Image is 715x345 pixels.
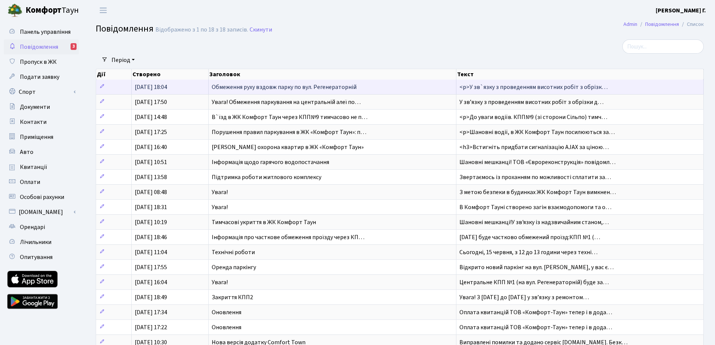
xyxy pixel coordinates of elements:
[645,20,679,28] a: Повідомлення
[250,26,272,33] a: Скинути
[456,69,704,80] th: Текст
[459,278,609,286] span: Центральне КПП №1 (на вул. Регенераторній) буде за…
[94,4,113,17] button: Переключити навігацію
[135,173,167,181] span: [DATE] 13:58
[459,113,607,121] span: <p>До уваги водіїв. КПП№9 (зі сторони Сільпо) тимч…
[459,203,611,211] span: В Комфорт Тауні створено загін взаємодопомоги та о…
[459,173,611,181] span: Звертаємось із проханням по можливості сплатити за…
[212,263,256,271] span: Оренда паркінгу
[71,43,77,50] div: 3
[26,4,62,16] b: Комфорт
[4,114,79,130] a: Контакти
[20,238,51,246] span: Лічильники
[135,203,167,211] span: [DATE] 18:31
[135,98,167,106] span: [DATE] 17:50
[135,308,167,316] span: [DATE] 17:34
[135,128,167,136] span: [DATE] 17:25
[135,323,167,331] span: [DATE] 17:22
[459,233,600,241] span: [DATE] буде частково обмежений проїзд:КПП №1 (…
[20,73,59,81] span: Подати заявку
[212,323,241,331] span: Оновлення
[4,235,79,250] a: Лічильники
[135,233,167,241] span: [DATE] 18:46
[132,69,209,80] th: Створено
[212,158,329,166] span: Інформація щодо гарячого водопостачання
[4,145,79,160] a: Авто
[135,293,167,301] span: [DATE] 18:49
[135,263,167,271] span: [DATE] 17:55
[20,118,47,126] span: Контакти
[212,98,361,106] span: Увага! Обмеження паркування на центральній алеї по…
[20,253,53,261] span: Опитування
[4,205,79,220] a: [DOMAIN_NAME]
[4,160,79,175] a: Квитанції
[135,248,167,256] span: [DATE] 11:04
[4,54,79,69] a: Пропуск в ЖК
[4,250,79,265] a: Опитування
[96,69,132,80] th: Дії
[135,113,167,121] span: [DATE] 14:48
[135,158,167,166] span: [DATE] 10:51
[212,83,357,91] span: Обмеження руху вздовж парку по вул. Регенераторній
[20,133,53,141] span: Приміщення
[20,43,58,51] span: Повідомлення
[212,128,366,136] span: Порушення правил паркування в ЖК «Комфорт Таун»: п…
[20,148,33,156] span: Авто
[4,84,79,99] a: Спорт
[4,39,79,54] a: Повідомлення3
[459,323,612,331] span: Оплата квитанцій ТОВ «Комфорт-Таун» тепер і в дода…
[459,218,609,226] span: Шановні мешканці!У зв'язку із надзвичайним станом,…
[96,22,154,35] span: Повідомлення
[4,99,79,114] a: Документи
[135,278,167,286] span: [DATE] 16:04
[459,308,612,316] span: Оплата квитанцій ТОВ «Комфорт-Таун» тепер і в дода…
[612,17,715,32] nav: breadcrumb
[135,143,167,151] span: [DATE] 16:40
[212,203,228,211] span: Увага!
[4,175,79,190] a: Оплати
[459,188,616,196] span: З метою безпеки в будинках ЖК Комфорт Таун вимкнен…
[459,83,608,91] span: <p>У зв`язку з проведенням висотних робіт з обрізк…
[459,158,616,166] span: Шановні мешканці! ТОВ «Єврореконструкція» повідомл…
[623,20,637,28] a: Admin
[212,188,228,196] span: Увага!
[212,173,321,181] span: Підтримка роботи житлового комплексу
[209,69,456,80] th: Заголовок
[212,113,367,121] span: В`їзд в ЖК Комфорт Таун через КПП№9 тимчасово не п…
[26,4,79,17] span: Таун
[679,20,704,29] li: Список
[4,24,79,39] a: Панель управління
[4,130,79,145] a: Приміщення
[459,98,604,106] span: У звʼязку з проведенням висотних робіт з обрізки д…
[20,58,57,66] span: Пропуск в ЖК
[212,278,228,286] span: Увага!
[212,233,364,241] span: Інформація про часткове обмеження проїзду через КП…
[135,83,167,91] span: [DATE] 18:04
[459,248,598,256] span: Сьогодні, 15 червня, з 12 до 13 години через техні…
[135,218,167,226] span: [DATE] 10:19
[656,6,706,15] a: [PERSON_NAME] Г.
[4,220,79,235] a: Орендарі
[212,218,316,226] span: Тимчасові укриття в ЖК Комфорт Таун
[20,178,40,186] span: Оплати
[212,248,255,256] span: Технічні роботи
[212,143,364,151] span: [PERSON_NAME] охорона квартир в ЖК «Комфорт Таун»
[20,163,47,171] span: Квитанції
[459,263,614,271] span: Відкрито новий паркінг на вул. [PERSON_NAME], у вас є…
[20,193,64,201] span: Особові рахунки
[622,39,704,54] input: Пошук...
[8,3,23,18] img: logo.png
[4,190,79,205] a: Особові рахунки
[459,128,615,136] span: <p>Шановні водії, в ЖК Комфорт Таун посилюються за…
[108,54,138,66] a: Період
[135,188,167,196] span: [DATE] 08:48
[459,293,589,301] span: Увага! З [DATE] до [DATE] у зв’язку з ремонтом…
[459,143,609,151] span: <h3>Встигніть придбати сигналізацію AJAX за ціною…
[155,26,248,33] div: Відображено з 1 по 18 з 18 записів.
[4,69,79,84] a: Подати заявку
[212,308,241,316] span: Оновлення
[212,293,253,301] span: Закриття КПП2
[20,223,45,231] span: Орендарі
[20,103,50,111] span: Документи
